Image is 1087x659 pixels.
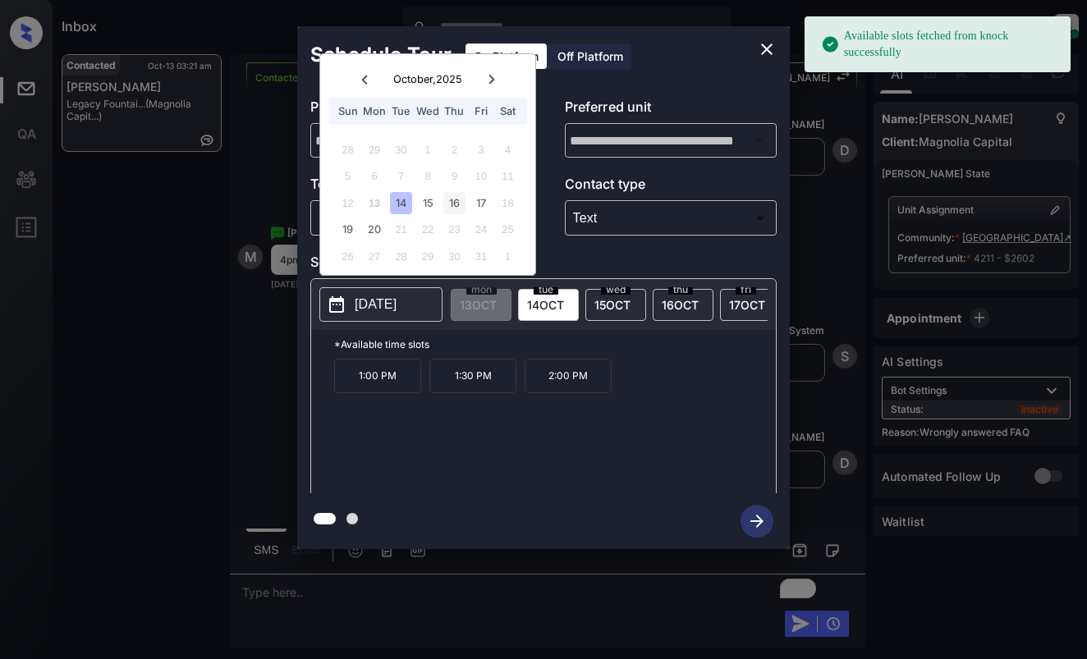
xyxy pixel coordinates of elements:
[390,139,412,161] div: Not available Tuesday, September 30th, 2025
[337,100,359,122] div: Sun
[337,192,359,214] div: Not available Sunday, October 12th, 2025
[416,139,438,161] div: Not available Wednesday, October 1st, 2025
[443,245,466,268] div: Not available Thursday, October 30th, 2025
[565,174,777,200] p: Contact type
[518,289,579,321] div: date-select
[443,218,466,240] div: Not available Thursday, October 23rd, 2025
[325,136,530,269] div: month 2025-10
[314,204,519,231] div: In Person
[416,100,438,122] div: Wed
[390,245,412,268] div: Not available Tuesday, October 28th, 2025
[337,139,359,161] div: Not available Sunday, September 28th, 2025
[443,139,466,161] div: Not available Thursday, October 2nd, 2025
[470,245,492,268] div: Not available Friday, October 31st, 2025
[390,100,412,122] div: Tue
[470,218,492,240] div: Not available Friday, October 24th, 2025
[429,359,516,393] p: 1:30 PM
[729,298,765,312] span: 17 OCT
[497,218,519,240] div: Not available Saturday, October 25th, 2025
[534,285,558,295] span: tue
[585,289,646,321] div: date-select
[443,100,466,122] div: Thu
[497,245,519,268] div: Not available Saturday, November 1st, 2025
[416,245,438,268] div: Not available Wednesday, October 29th, 2025
[466,43,547,69] div: On Platform
[443,192,466,214] div: Choose Thursday, October 16th, 2025
[363,165,385,187] div: Not available Monday, October 6th, 2025
[334,359,421,393] p: 1:00 PM
[470,100,492,122] div: Fri
[337,218,359,240] div: Choose Sunday, October 19th, 2025
[393,73,462,85] div: October , 2025
[470,139,492,161] div: Not available Friday, October 3rd, 2025
[319,287,443,322] button: [DATE]
[653,289,713,321] div: date-select
[310,252,777,278] p: Select slot
[549,43,631,69] div: Off Platform
[720,289,781,321] div: date-select
[736,285,756,295] span: fri
[390,218,412,240] div: Not available Tuesday, October 21st, 2025
[390,192,412,214] div: Choose Tuesday, October 14th, 2025
[497,192,519,214] div: Not available Saturday, October 18th, 2025
[497,100,519,122] div: Sat
[355,295,397,314] p: [DATE]
[310,97,523,123] p: Preferred community
[310,174,523,200] p: Tour type
[527,298,564,312] span: 14 OCT
[443,165,466,187] div: Not available Thursday, October 9th, 2025
[416,165,438,187] div: Not available Wednesday, October 8th, 2025
[390,165,412,187] div: Not available Tuesday, October 7th, 2025
[565,97,777,123] p: Preferred unit
[497,165,519,187] div: Not available Saturday, October 11th, 2025
[470,192,492,214] div: Choose Friday, October 17th, 2025
[662,298,699,312] span: 16 OCT
[416,218,438,240] div: Not available Wednesday, October 22nd, 2025
[668,285,693,295] span: thu
[601,285,631,295] span: wed
[470,165,492,187] div: Not available Friday, October 10th, 2025
[594,298,631,312] span: 15 OCT
[497,139,519,161] div: Not available Saturday, October 4th, 2025
[416,192,438,214] div: Choose Wednesday, October 15th, 2025
[334,330,776,359] p: *Available time slots
[337,245,359,268] div: Not available Sunday, October 26th, 2025
[363,218,385,240] div: Choose Monday, October 20th, 2025
[731,500,783,542] button: btn-next
[821,21,1057,67] div: Available slots fetched from knock successfully
[363,100,385,122] div: Mon
[363,139,385,161] div: Not available Monday, September 29th, 2025
[525,359,612,393] p: 2:00 PM
[569,204,773,231] div: Text
[363,245,385,268] div: Not available Monday, October 27th, 2025
[750,33,783,66] button: close
[363,192,385,214] div: Not available Monday, October 13th, 2025
[297,26,465,84] h2: Schedule Tour
[337,165,359,187] div: Not available Sunday, October 5th, 2025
